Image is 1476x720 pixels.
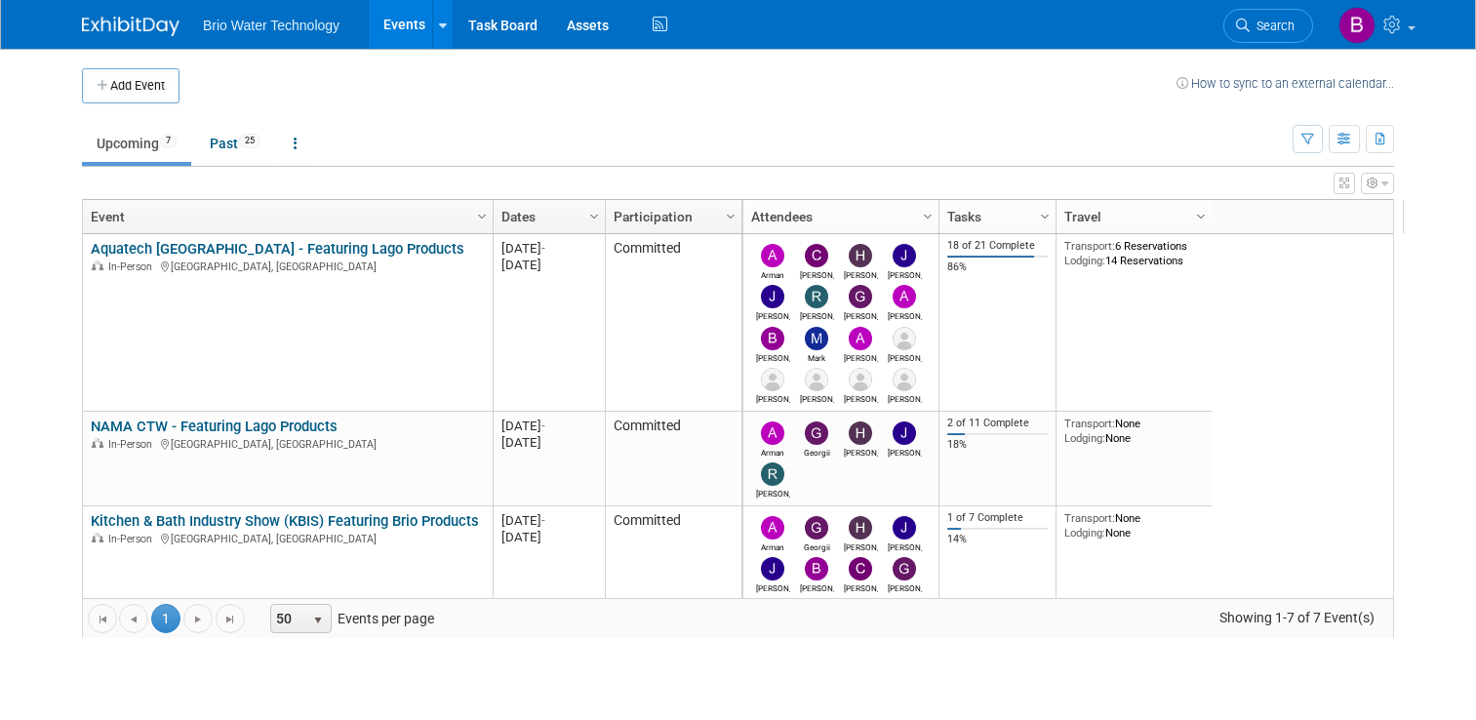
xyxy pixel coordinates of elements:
img: Arman Melkonian [761,421,784,445]
img: Ernesto Esteban Kokovic [893,327,916,350]
div: Arman Melkonian [756,267,790,280]
span: In-Person [108,438,158,451]
div: James Kang [888,445,922,458]
a: NAMA CTW - Featuring Lago Products [91,418,338,435]
div: [DATE] [501,512,596,529]
div: Lisset Aldrete [844,391,878,404]
div: [DATE] [501,418,596,434]
div: Arturo Martinovich [844,350,878,363]
span: - [541,419,545,433]
a: Search [1223,9,1313,43]
a: Column Settings [918,200,939,229]
span: Go to the next page [190,612,206,627]
button: Add Event [82,68,180,103]
a: Go to the last page [216,604,245,633]
div: Brandye Gahagan [756,350,790,363]
a: Dates [501,200,592,233]
div: None None [1064,511,1205,540]
img: In-Person Event [92,533,103,542]
div: 1 of 7 Complete [947,511,1049,525]
div: Harry Mesak [844,267,878,280]
div: Harry Mesak [844,445,878,458]
div: Ryan McMillin [800,308,834,321]
img: James Kang [893,421,916,445]
img: Brandye Gahagan [805,557,828,580]
span: Transport: [1064,511,1115,525]
span: Go to the first page [95,612,110,627]
img: Jonathan Monroy [761,368,784,391]
span: In-Person [108,260,158,273]
img: Harry Mesak [849,244,872,267]
div: James Park [756,308,790,321]
img: James Park [761,285,784,308]
span: Column Settings [1037,209,1053,224]
span: Showing 1-7 of 7 Event(s) [1202,604,1393,631]
div: [DATE] [501,529,596,545]
a: Column Settings [472,200,494,229]
img: Ryan McMillin [761,462,784,486]
span: Transport: [1064,417,1115,430]
img: James Park [761,557,784,580]
img: Ryan McMillin [805,285,828,308]
span: - [541,513,545,528]
img: James Kang [893,516,916,540]
div: 6 Reservations 14 Reservations [1064,239,1205,267]
img: Arman Melkonian [761,244,784,267]
img: Cynthia Mendoza [849,557,872,580]
img: Harry Mesak [849,516,872,540]
a: Attendees [751,200,926,233]
a: Go to the previous page [119,604,148,633]
img: Lisset Aldrete [849,368,872,391]
a: Go to the next page [183,604,213,633]
span: Go to the previous page [126,612,141,627]
div: Cynthia Mendoza [800,267,834,280]
span: Transport: [1064,239,1115,253]
div: Giancarlo Barzotti [888,580,922,593]
span: 25 [239,134,260,148]
div: Giancarlo Barzotti [844,308,878,321]
img: Georgii Tsatrian [805,516,828,540]
div: James Kang [888,267,922,280]
div: Georgii Tsatrian [800,540,834,552]
span: 7 [160,134,177,148]
img: In-Person Event [92,438,103,448]
a: Aquatech [GEOGRAPHIC_DATA] - Featuring Lago Products [91,240,464,258]
img: Arturo Martinovich [849,327,872,350]
span: Events per page [246,604,454,633]
div: 14% [947,533,1049,546]
span: Brio Water Technology [203,18,339,33]
a: Travel [1064,200,1199,233]
img: ExhibitDay [82,17,180,36]
span: Lodging: [1064,254,1105,267]
div: [DATE] [501,240,596,257]
div: [DATE] [501,434,596,451]
span: Lodging: [1064,526,1105,540]
img: Giancarlo Barzotti [849,285,872,308]
span: - [541,241,545,256]
a: Column Settings [584,200,606,229]
td: Committed [605,412,741,506]
div: 18% [947,438,1049,452]
div: 2 of 11 Complete [947,417,1049,430]
a: Participation [614,200,729,233]
div: Cynthia Mendoza [844,580,878,593]
a: Event [91,200,480,233]
span: Column Settings [920,209,936,224]
span: Column Settings [586,209,602,224]
img: In-Person Event [92,260,103,270]
div: Jonathan Monroy [756,391,790,404]
a: Kitchen & Bath Industry Show (KBIS) Featuring Brio Products [91,512,479,530]
div: James Park [756,580,790,593]
div: Georgii Tsatrian [800,445,834,458]
span: Search [1250,19,1295,33]
img: Giancarlo Barzotti [893,557,916,580]
img: Cynthia Mendoza [805,244,828,267]
td: Committed [605,234,741,412]
div: Angela Moyano [888,308,922,321]
div: Arman Melkonian [756,540,790,552]
img: Harry Mesak [849,421,872,445]
div: Karina Gonzalez Larenas [800,391,834,404]
a: How to sync to an external calendar... [1177,76,1394,91]
div: Arman Melkonian [756,445,790,458]
span: Column Settings [1193,209,1209,224]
